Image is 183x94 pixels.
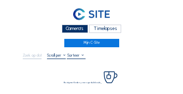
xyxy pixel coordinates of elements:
[23,53,42,58] input: Zoek op datum 󰅀
[62,25,88,33] div: Camera's
[73,8,110,21] img: C-SITE Logo
[64,81,102,84] span: Bezig met laden, even geduld aub...
[89,25,121,33] div: Timelapses
[64,39,119,47] a: Mijn C-Site
[23,7,160,23] a: C-SITE Logo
